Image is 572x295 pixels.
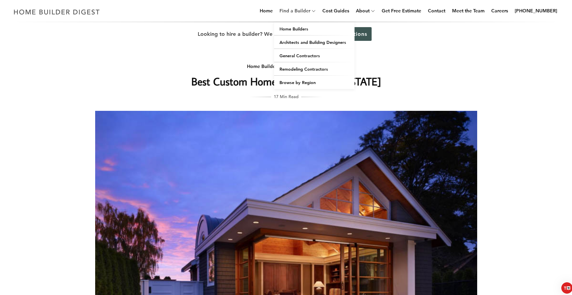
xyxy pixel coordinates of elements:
[247,63,279,69] a: Home Builders
[152,73,420,89] h1: Best Custom Home Builders﻿ in [US_STATE]
[274,93,299,100] span: 17 Min Read
[152,62,420,71] div: / /
[274,76,355,89] a: Browse by Region
[274,62,355,76] a: Remodeling Contractors
[274,49,355,62] a: General Contractors
[274,35,355,49] a: Architects and Building Designers
[11,5,103,18] img: Home Builder Digest
[274,22,355,35] a: Home Builders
